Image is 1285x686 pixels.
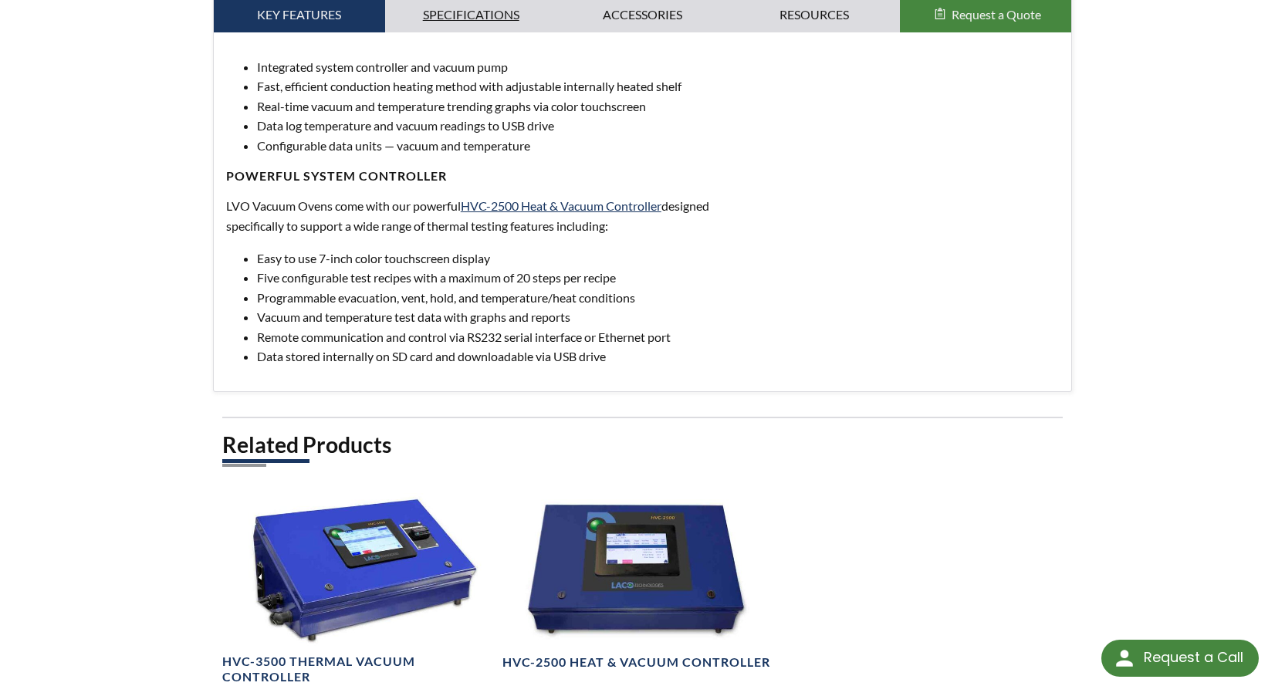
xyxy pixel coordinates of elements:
[502,493,773,670] a: HVC-2500 Controller, front viewHVC-2500 Heat & Vacuum Controller
[226,196,743,235] p: LVO Vacuum Ovens come with our powerful designed specifically to support a wide range of thermal ...
[1144,640,1243,675] div: Request a Call
[257,76,1060,96] li: Fast, efficient conduction heating method with adjustable internally heated shelf
[502,654,770,671] h4: HVC-2500 Heat & Vacuum Controller
[1101,640,1259,677] div: Request a Call
[257,288,1060,308] li: Programmable evacuation, vent, hold, and temperature/heat conditions
[222,654,493,686] h4: HVC-3500 Thermal Vacuum Controller
[222,431,1064,459] h2: Related Products
[257,248,1060,269] li: Easy to use 7-inch color touchscreen display
[257,307,1060,327] li: Vacuum and temperature test data with graphs and reports
[257,96,1060,117] li: Real-time vacuum and temperature trending graphs via color touchscreen
[461,198,661,213] a: HVC-2500 Heat & Vacuum Controller
[257,116,1060,136] li: Data log temperature and vacuum readings to USB drive
[226,168,1060,184] h4: POWERFUL SYSTEM CONTROLLER
[257,346,1060,367] li: Data stored internally on SD card and downloadable via USB drive
[1112,646,1137,671] img: round button
[222,493,493,685] a: HVC-3500 Thermal Vacuum Controller, angled viewHVC-3500 Thermal Vacuum Controller
[952,7,1041,22] span: Request a Quote
[257,268,1060,288] li: Five configurable test recipes with a maximum of 20 steps per recipe
[257,57,1060,77] li: Integrated system controller and vacuum pump
[257,136,1060,156] li: Configurable data units — vacuum and temperature
[257,327,1060,347] li: Remote communication and control via RS232 serial interface or Ethernet port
